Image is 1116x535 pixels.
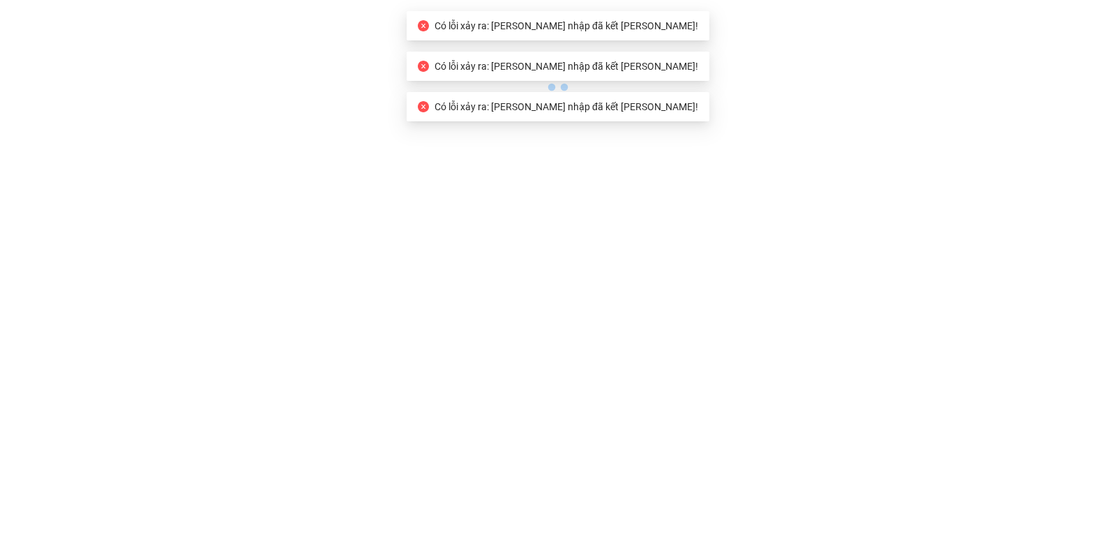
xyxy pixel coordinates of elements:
span: close-circle [418,101,429,112]
span: Có lỗi xảy ra: [PERSON_NAME] nhập đã kết [PERSON_NAME]! [435,61,698,72]
span: Có lỗi xảy ra: [PERSON_NAME] nhập đã kết [PERSON_NAME]! [435,20,698,31]
span: close-circle [418,61,429,72]
span: Có lỗi xảy ra: [PERSON_NAME] nhập đã kết [PERSON_NAME]! [435,101,698,112]
span: close-circle [418,20,429,31]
